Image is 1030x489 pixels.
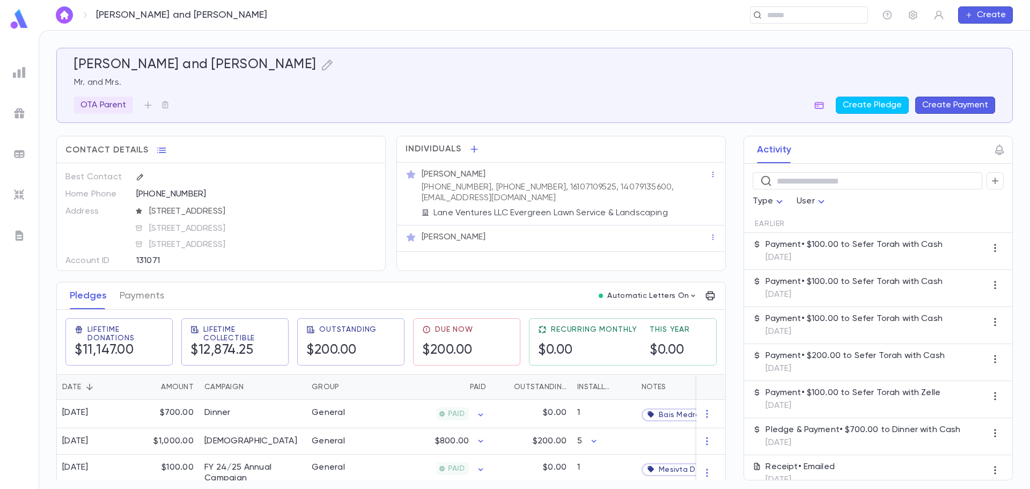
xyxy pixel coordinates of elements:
[422,342,473,359] h5: $200.00
[766,437,960,448] p: [DATE]
[766,363,945,374] p: [DATE]
[312,407,345,418] div: General
[766,475,835,485] p: [DATE]
[9,9,30,30] img: logo
[766,400,940,411] p: [DATE]
[753,191,786,212] div: Type
[13,229,26,242] img: letters_grey.7941b92b52307dd3b8a917253454ce1c.svg
[614,378,631,396] button: Sort
[70,282,107,309] button: Pledges
[74,57,317,73] h5: [PERSON_NAME] and [PERSON_NAME]
[766,252,943,263] p: [DATE]
[129,400,199,428] div: $700.00
[65,186,127,203] p: Home Phone
[96,9,268,21] p: [PERSON_NAME] and [PERSON_NAME]
[339,378,356,396] button: Sort
[422,169,485,180] p: [PERSON_NAME]
[453,378,470,396] button: Sort
[306,342,357,359] h5: $200.00
[766,388,940,398] p: Payment • $100.00 to Sefer Torah with Zelle
[190,342,253,359] h5: $12,874.25
[422,182,709,203] p: [PHONE_NUMBER], [PHONE_NUMBER], 16107109525, 14079135600, [EMAIL_ADDRESS][DOMAIN_NAME]
[136,186,377,202] div: [PHONE_NUMBER]
[650,325,690,334] span: This Year
[204,462,301,484] div: FY 24/25 Annual Campaign
[533,436,566,447] p: $200.00
[915,97,995,114] button: Create Payment
[543,462,566,473] p: $0.00
[551,325,637,334] span: Recurring Monthly
[319,325,377,334] span: Outstanding
[766,313,943,324] p: Payment • $100.00 to Sefer Torah with Cash
[306,374,387,400] div: Group
[312,374,339,400] div: Group
[572,400,636,428] div: 1
[543,407,566,418] p: $0.00
[766,351,945,361] p: Payment • $200.00 to Sefer Torah with Cash
[81,378,98,396] button: Sort
[145,239,378,250] span: [STREET_ADDRESS]
[797,191,828,212] div: User
[766,276,943,287] p: Payment • $100.00 to Sefer Torah with Cash
[144,378,161,396] button: Sort
[62,462,89,473] div: [DATE]
[145,206,378,217] span: [STREET_ADDRESS]
[836,97,909,114] button: Create Pledge
[80,100,127,111] p: OTA Parent
[766,425,960,435] p: Pledge & Payment • $700.00 to Dinner with Cash
[444,410,469,418] span: PAID
[766,289,943,300] p: [DATE]
[65,169,127,186] p: Best Contact
[659,411,744,419] span: Bais Medrash Upgrade 2025
[57,374,129,400] div: Date
[65,252,127,269] p: Account ID
[387,374,491,400] div: Paid
[636,374,770,400] div: Notes
[435,325,473,334] span: Due Now
[58,11,71,19] img: home_white.a664292cf8c1dea59945f0da9f25487c.svg
[13,107,26,120] img: campaigns_grey.99e729a5f7ee94e3726e6486bddda8f1.svg
[497,378,514,396] button: Sort
[199,374,306,400] div: Campaign
[594,288,702,303] button: Automatic Letters On
[766,326,943,337] p: [DATE]
[13,66,26,79] img: reports_grey.c525e4749d1bce6a11f5fe2a8de1b229.svg
[444,464,469,473] span: PAID
[75,342,134,359] h5: $11,147.00
[204,407,231,418] div: Dinner
[13,188,26,201] img: imports_grey.530a8a0e642e233f2baf0ef88e8c9fcb.svg
[87,325,164,342] span: Lifetime Donations
[120,282,164,309] button: Payments
[766,239,943,250] p: Payment • $100.00 to Sefer Torah with Cash
[204,436,297,447] div: Sefer Torah
[577,436,582,447] p: 5
[757,136,791,163] button: Activity
[659,465,724,474] span: Mesivta Donation
[422,232,485,243] p: [PERSON_NAME]
[491,374,572,400] div: Outstanding
[65,145,149,156] span: Contact Details
[755,220,785,228] span: Earlier
[65,203,127,220] p: Address
[753,197,773,206] span: Type
[129,428,199,455] div: $1,000.00
[62,407,89,418] div: [DATE]
[129,374,199,400] div: Amount
[74,77,995,88] p: Mr. and Mrs.
[797,197,815,206] span: User
[204,374,244,400] div: Campaign
[607,291,689,300] p: Automatic Letters On
[312,462,345,473] div: General
[203,325,279,342] span: Lifetime Collectible
[766,462,835,472] p: Receipt • Emailed
[470,374,486,400] div: Paid
[145,223,378,234] span: [STREET_ADDRESS]
[433,208,668,218] p: Lane Ventures LLC Evergreen Lawn Service & Landscaping
[435,436,469,447] p: $800.00
[642,374,666,400] div: Notes
[136,252,323,268] div: 131071
[406,144,461,155] span: Individuals
[62,374,81,400] div: Date
[958,6,1013,24] button: Create
[62,436,89,447] div: [DATE]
